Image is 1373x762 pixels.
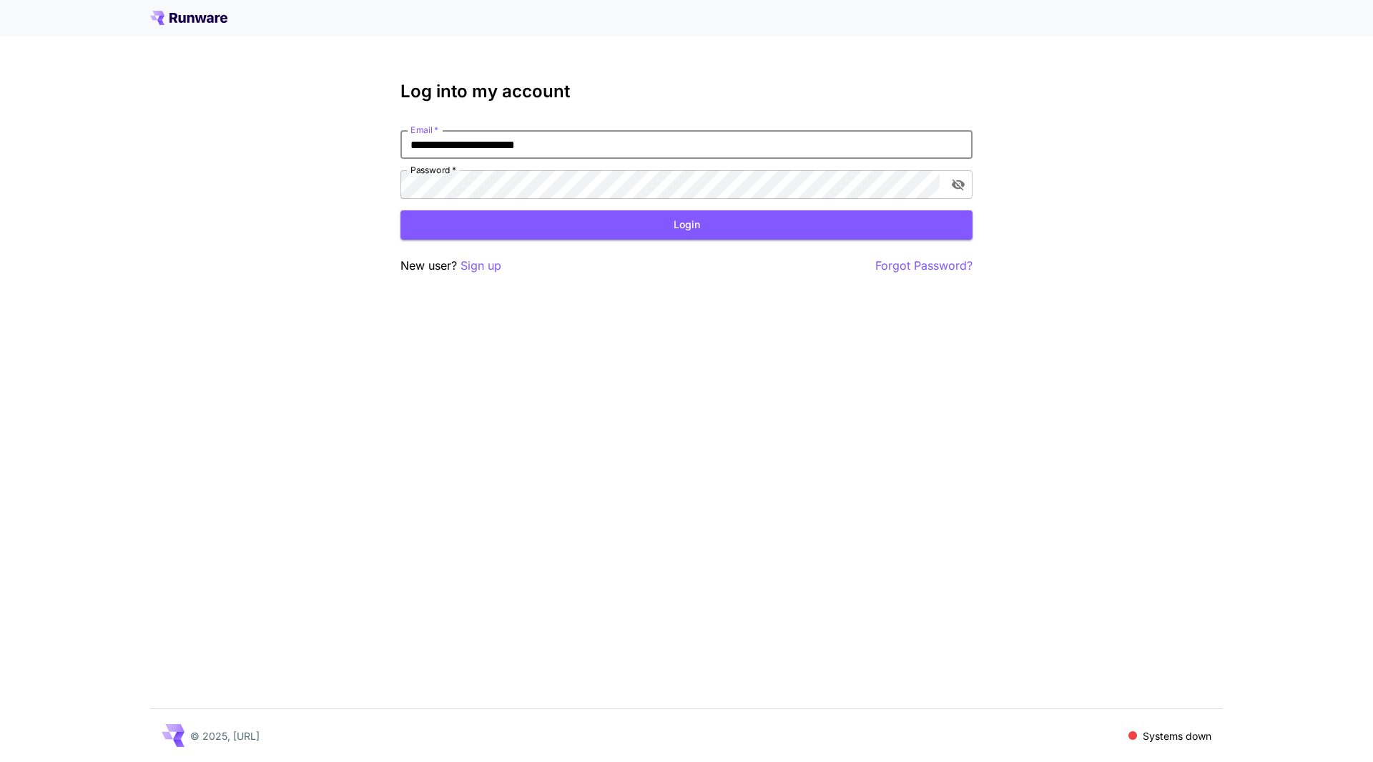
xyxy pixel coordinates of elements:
[461,257,501,275] button: Sign up
[945,172,971,197] button: toggle password visibility
[400,257,501,275] p: New user?
[1143,728,1211,743] p: Systems down
[875,257,973,275] button: Forgot Password?
[190,728,260,743] p: © 2025, [URL]
[410,124,438,136] label: Email
[410,164,456,176] label: Password
[400,210,973,240] button: Login
[400,82,973,102] h3: Log into my account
